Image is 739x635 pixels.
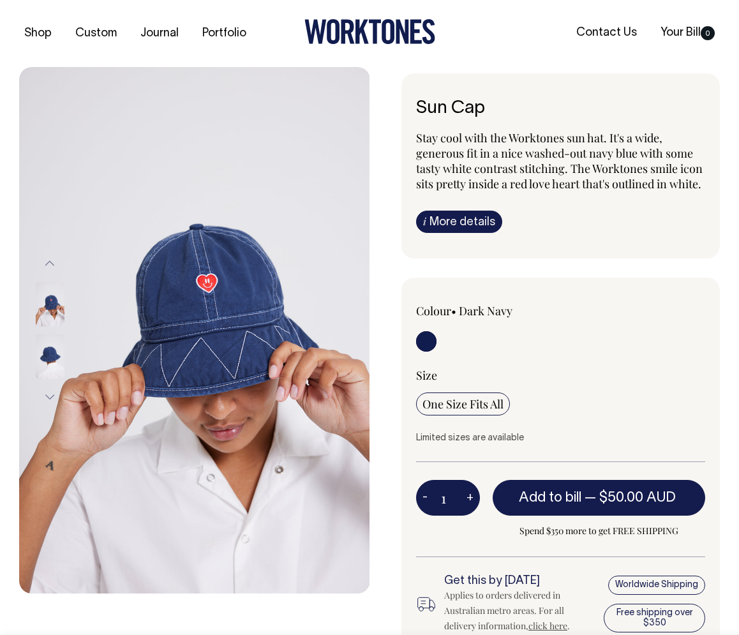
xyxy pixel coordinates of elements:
a: Contact Us [571,22,642,43]
div: Applies to orders delivered in Australian metro areas. For all delivery information, . [444,588,573,634]
img: indigo [36,281,64,326]
button: - [416,485,434,511]
span: $50.00 AUD [599,491,676,504]
a: Custom [70,23,122,44]
span: Limited sizes are available [416,434,524,442]
a: click here [528,620,567,632]
span: Add to bill [519,491,581,504]
span: — [585,491,679,504]
button: Previous [40,249,59,278]
h6: Get this by [DATE] [444,575,573,588]
div: Colour [416,303,532,318]
img: indigo [36,334,64,378]
a: Shop [19,23,57,44]
a: Journal [135,23,184,44]
span: One Size Fits All [422,396,504,412]
div: Size [416,368,705,383]
h6: Sun Cap [416,99,705,119]
span: Stay cool with the Worktones sun hat. It's a wide, generous fit in a nice washed-out navy blue wi... [416,130,703,191]
button: + [460,485,480,511]
span: i [423,214,426,228]
button: Add to bill —$50.00 AUD [493,480,705,516]
span: Spend $350 more to get FREE SHIPPING [493,523,705,539]
span: 0 [701,26,715,40]
button: Next [40,383,59,412]
a: Portfolio [197,23,251,44]
a: Your Bill0 [655,22,720,43]
a: iMore details [416,211,502,233]
label: Dark Navy [459,303,512,318]
span: • [451,303,456,318]
img: indigo [19,67,370,594]
input: One Size Fits All [416,392,510,415]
